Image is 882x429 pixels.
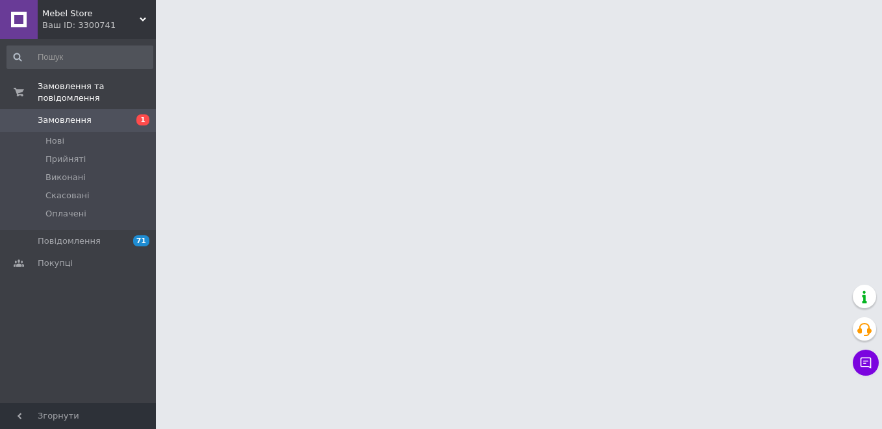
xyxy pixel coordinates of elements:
button: Чат з покупцем [853,350,879,376]
span: Покупці [38,257,73,269]
div: Ваш ID: 3300741 [42,19,156,31]
input: Пошук [6,45,153,69]
span: Виконані [45,172,86,183]
span: Оплачені [45,208,86,220]
span: Прийняті [45,153,86,165]
span: Нові [45,135,64,147]
span: Скасовані [45,190,90,201]
span: Замовлення та повідомлення [38,81,156,104]
span: Повідомлення [38,235,101,247]
span: 71 [133,235,149,246]
span: 1 [136,114,149,125]
span: Mebel Store [42,8,140,19]
span: Замовлення [38,114,92,126]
